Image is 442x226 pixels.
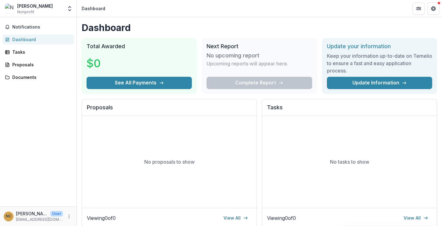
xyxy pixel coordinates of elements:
div: Proposals [12,61,69,68]
h2: Update your information [327,43,432,50]
p: User [50,211,63,216]
a: Tasks [2,47,74,57]
h2: Proposals [87,104,252,116]
div: [PERSON_NAME] [17,3,53,9]
h1: Dashboard [82,22,437,33]
h2: Total Awarded [87,43,192,50]
p: No proposals to show [144,158,195,166]
div: Dashboard [12,36,69,43]
div: Tasks [12,49,69,55]
h2: Next Report [207,43,312,50]
span: Notifications [12,25,72,30]
p: Viewing 0 of 0 [87,214,116,222]
a: Dashboard [2,34,74,45]
h3: $0 [87,55,133,72]
button: Partners [413,2,425,15]
a: View All [220,213,252,223]
button: Open entity switcher [65,2,74,15]
p: Viewing 0 of 0 [267,214,296,222]
a: Documents [2,72,74,82]
button: More [65,213,73,220]
a: View All [400,213,432,223]
h3: Keep your information up-to-date on Temelio to ensure a fast and easy application process. [327,52,432,74]
img: Nancy Cohen [5,4,15,14]
a: Update Information [327,77,432,89]
div: Nancy Cohen [6,214,11,218]
div: Dashboard [82,5,105,12]
div: Documents [12,74,69,80]
a: Proposals [2,60,74,70]
button: Notifications [2,22,74,32]
span: Nonprofit [17,9,34,15]
p: No tasks to show [330,158,369,166]
p: Upcoming reports will appear here. [207,60,288,67]
nav: breadcrumb [79,4,108,13]
button: See All Payments [87,77,192,89]
h2: Tasks [267,104,432,116]
p: [PERSON_NAME] [16,210,48,217]
p: [EMAIL_ADDRESS][DOMAIN_NAME] [16,217,63,222]
button: Get Help [427,2,440,15]
h3: No upcoming report [207,52,259,59]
